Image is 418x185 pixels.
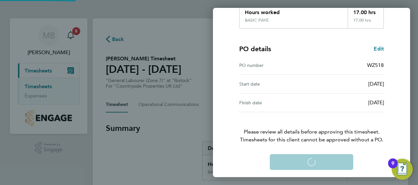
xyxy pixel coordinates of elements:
[392,159,413,180] button: Open Resource Center, 9 new notifications
[240,3,348,18] div: Hours worked
[239,44,271,53] h4: PO details
[348,3,384,18] div: 17.00 hrs
[231,136,392,144] span: Timesheets for this client cannot be approved without a PO.
[348,18,384,28] div: 17.00 hrs
[312,99,384,107] div: [DATE]
[239,80,312,88] div: Start date
[239,61,312,69] div: PO number
[374,46,384,52] span: Edit
[391,163,394,172] div: 9
[312,80,384,88] div: [DATE]
[245,18,269,23] div: BASIC PAYE
[374,45,384,53] a: Edit
[231,112,392,144] p: Please review all details before approving this timesheet.
[239,99,312,107] div: Finish date
[367,62,384,68] span: WZ518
